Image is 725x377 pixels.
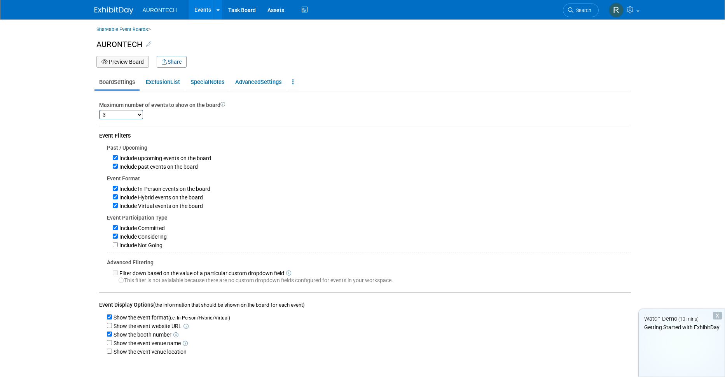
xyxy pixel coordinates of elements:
img: ExhibitDay [94,7,133,14]
div: Event Filters [99,132,631,140]
span: Special [190,79,210,86]
a: Search [563,3,599,17]
a: ExclusionList [141,75,184,89]
label: Show the event website URL [112,323,182,329]
a: Shareable Event Boards [96,24,148,35]
label: Include Virtual events on the board [118,203,203,209]
a: SpecialNotes [186,75,229,89]
label: Show the event venue location [112,349,187,355]
label: Include Not Going [118,242,162,248]
span: Settings [260,79,282,86]
span: (the information that should be shown on the board for each event) [153,302,305,308]
button: Share [157,56,187,68]
a: AdvancedSettings [231,75,286,89]
span: AURONTECH [143,7,177,13]
img: Ron Zahavi [609,3,624,17]
span: Board [99,79,114,86]
div: Maximum number of events to show on the board [99,101,631,109]
div: This filter is not avialable because there are no custom dropdown fields configured for events in... [113,276,631,284]
div: Watch Demo [639,315,725,323]
button: Preview Board [96,56,149,68]
label: Include Considering [118,234,167,240]
div: Advanced Filtering [107,258,631,266]
a: BoardSettings [94,75,140,89]
span: Search [573,7,591,13]
span: List [170,79,180,86]
div: Event Display Options [99,301,631,309]
label: Filter down based on the value of a particular custom dropdown field [118,270,284,276]
span: AURONTECH [96,40,142,49]
label: Show the event format [112,314,230,321]
div: Dismiss [713,312,722,319]
label: Show the booth number [112,332,171,338]
label: Show the event venue name [112,340,181,346]
div: Getting Started with ExhibitDay [639,323,725,331]
span: > [148,26,151,32]
label: Include In-Person events on the board [118,186,210,192]
div: Event Format [107,175,631,182]
label: Include Hybrid events on the board [118,194,203,201]
label: Include upcoming events on the board [118,155,211,161]
span: (i.e. In-Person/Hybrid/Virtual) [168,315,230,321]
label: Include Committed [118,225,165,231]
div: Past / Upcoming [107,144,631,152]
div: Event Participation Type [107,214,631,222]
span: (13 mins) [678,316,699,322]
label: Include past events on the board [118,164,198,170]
